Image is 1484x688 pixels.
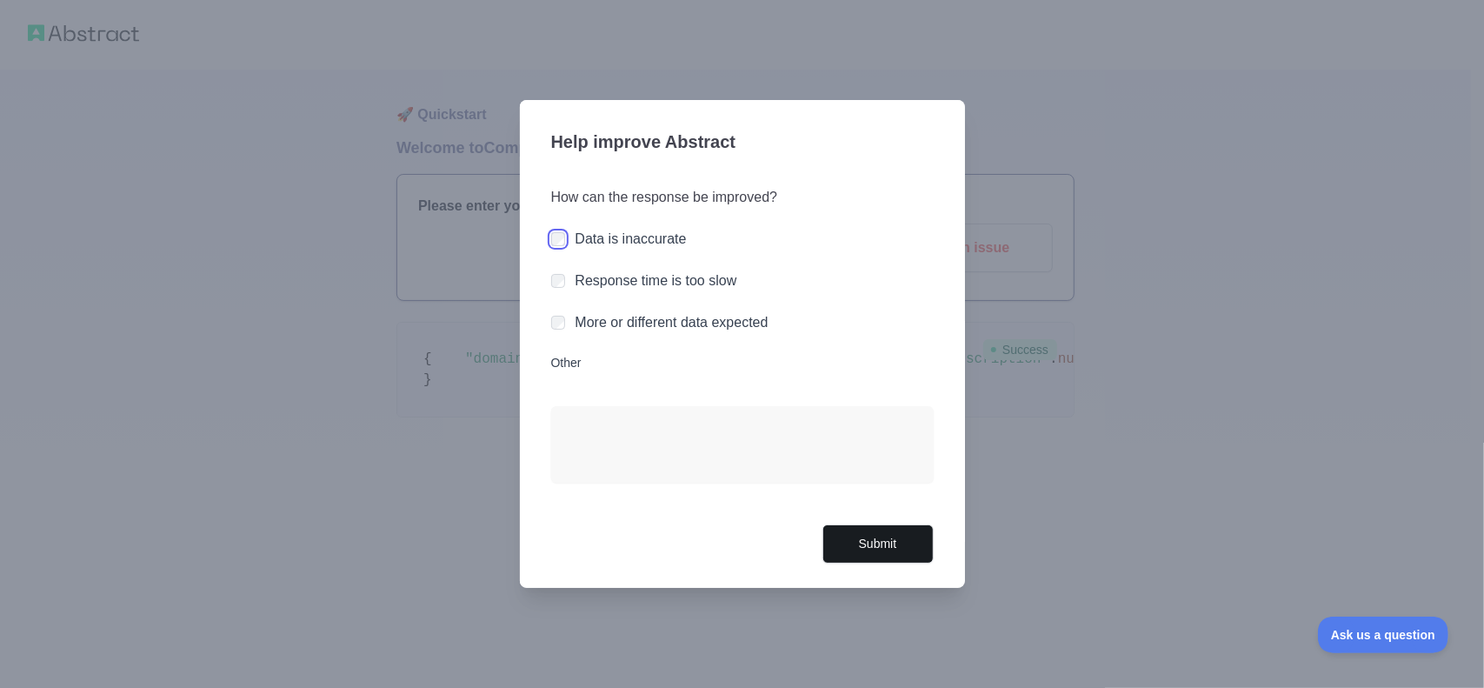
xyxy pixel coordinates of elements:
[1318,617,1449,653] iframe: Toggle Customer Support
[822,524,934,564] button: Submit
[576,315,769,330] label: More or different data expected
[551,354,934,371] label: Other
[551,187,934,208] h3: How can the response be improved?
[576,273,737,288] label: Response time is too slow
[551,121,934,166] h3: Help improve Abstract
[576,231,687,246] label: Data is inaccurate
